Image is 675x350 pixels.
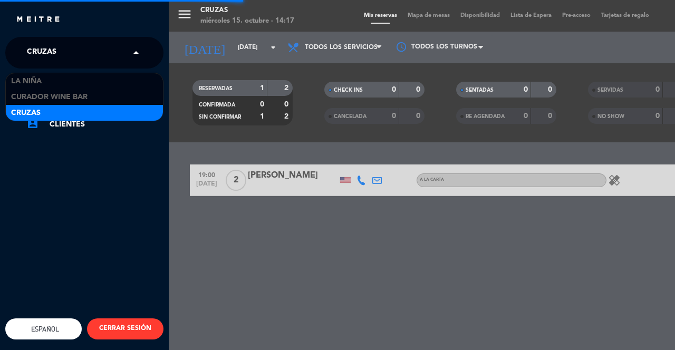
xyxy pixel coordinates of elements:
[26,118,163,131] a: account_boxClientes
[27,42,56,64] span: Cruzas
[11,107,41,119] span: Cruzas
[26,117,39,130] i: account_box
[16,16,61,24] img: MEITRE
[11,75,42,87] span: La Niña
[11,91,88,103] span: Curador Wine Bar
[87,318,163,339] button: CERRAR SESIÓN
[28,325,59,333] span: Español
